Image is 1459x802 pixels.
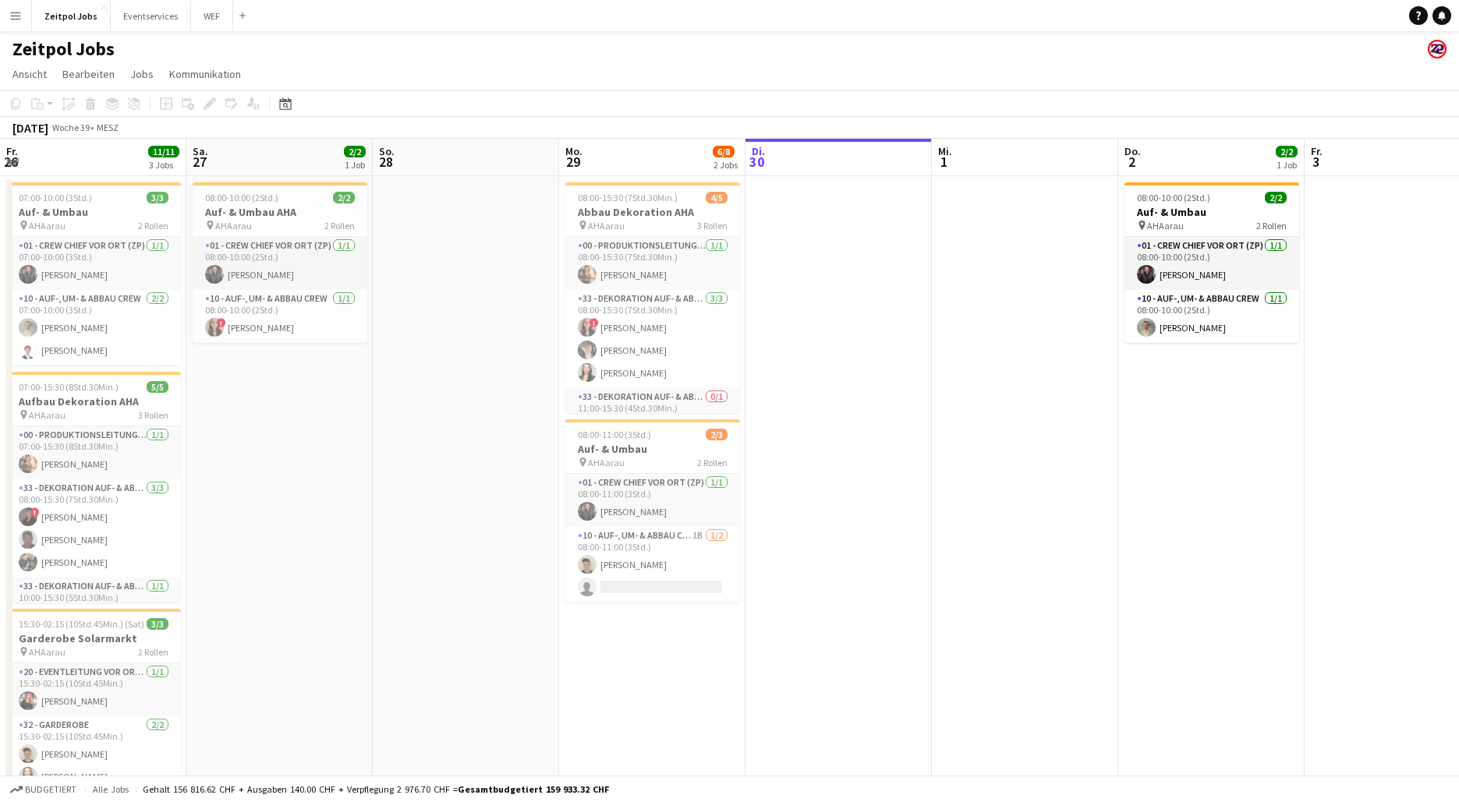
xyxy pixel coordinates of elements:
h3: Auf- & Umbau [6,205,181,219]
h3: Auf- & Umbau [1124,205,1299,219]
app-user-avatar: Team Zeitpol [1428,40,1447,58]
a: Bearbeiten [56,64,121,84]
span: AHAarau [1147,220,1184,231]
span: 11/11 [148,146,179,157]
span: 2 Rollen [1256,220,1287,231]
h3: Aufbau Dekoration AHA [6,394,181,408]
span: 2/2 [333,192,355,203]
button: Budgetiert [8,781,79,798]
span: 5/5 [147,381,168,393]
div: 2 Jobs [714,159,738,171]
span: 15:30-02:15 (10Std.45Min.) (Sat) [19,618,144,630]
h3: Garderobe Solarmarkt [6,631,181,645]
span: 08:00-15:30 (7Std.30Min.) [578,192,678,203]
span: 29 [563,153,583,171]
span: Jobs [130,67,154,81]
span: Bearbeiten [62,67,115,81]
span: 08:00-10:00 (2Std.) [1137,192,1210,203]
span: 2 Rollen [138,646,168,658]
span: 27 [190,153,208,171]
span: Woche 39 [51,122,90,133]
app-job-card: 08:00-10:00 (2Std.)2/2Auf- & Umbau AHAarau2 Rollen01 - Crew Chief vor Ort (ZP)1/108:00-10:00 (2St... [1124,182,1299,343]
span: 2 [1122,153,1141,171]
h3: Auf- & Umbau [565,442,740,456]
span: AHAarau [29,646,66,658]
span: ! [590,318,599,327]
span: Fr. [1311,144,1323,158]
span: 2/2 [1276,146,1298,157]
span: Ansicht [12,67,47,81]
span: 26 [4,153,18,171]
app-card-role: 01 - Crew Chief vor Ort (ZP)1/108:00-11:00 (3Std.)[PERSON_NAME] [565,474,740,527]
span: Do. [1124,144,1141,158]
span: Kommunikation [169,67,241,81]
app-job-card: 07:00-10:00 (3Std.)3/3Auf- & Umbau AHAarau2 Rollen01 - Crew Chief vor Ort (ZP)1/107:00-10:00 (3St... [6,182,181,366]
span: ! [30,507,40,517]
span: AHAarau [29,409,66,421]
div: 1 Job [1277,159,1297,171]
button: Eventservices [111,1,191,31]
span: 2/2 [344,146,366,157]
span: AHAarau [29,220,66,231]
span: 2 Rollen [697,457,728,468]
span: Gesamtbudgetiert 159 933.32 CHF [458,783,609,795]
span: 3/3 [147,192,168,203]
div: 3 Jobs [149,159,179,171]
app-card-role: 32 - Garderobe2/215:30-02:15 (10Std.45Min.)[PERSON_NAME][PERSON_NAME] [6,716,181,792]
span: 2/2 [1265,192,1287,203]
div: Gehalt 156 816.62 CHF + Ausgaben 140.00 CHF + Verpflegung 2 976.70 CHF = [143,783,609,795]
app-job-card: 07:00-15:30 (8Std.30Min.)5/5Aufbau Dekoration AHA AHAarau3 Rollen00 - Produktionsleitung vor Ort ... [6,372,181,602]
span: 2 Rollen [324,220,355,231]
app-card-role: 01 - Crew Chief vor Ort (ZP)1/108:00-10:00 (2Std.)[PERSON_NAME] [1124,237,1299,290]
span: Fr. [6,144,18,158]
div: [DATE] [12,120,48,136]
span: 07:00-15:30 (8Std.30Min.) [19,381,119,393]
div: MESZ [97,122,119,133]
span: 3 Rollen [697,220,728,231]
button: WEF [191,1,233,31]
a: Jobs [124,64,160,84]
app-job-card: 15:30-02:15 (10Std.45Min.) (Sat)3/3Garderobe Solarmarkt AHAarau2 Rollen20 - Eventleitung vor Ort ... [6,609,181,792]
app-job-card: 08:00-11:00 (3Std.)2/3Auf- & Umbau AHAarau2 Rollen01 - Crew Chief vor Ort (ZP)1/108:00-11:00 (3St... [565,419,740,602]
app-job-card: 08:00-10:00 (2Std.)2/2Auf- & Umbau AHA AHAarau2 Rollen01 - Crew Chief vor Ort (ZP)1/108:00-10:00 ... [193,182,367,343]
span: 28 [377,153,395,171]
span: 07:00-10:00 (3Std.) [19,192,92,203]
app-card-role: 01 - Crew Chief vor Ort (ZP)1/108:00-10:00 (2Std.)[PERSON_NAME] [193,237,367,290]
app-card-role: 10 - Auf-, Um- & Abbau Crew1/108:00-10:00 (2Std.)[PERSON_NAME] [1124,290,1299,343]
span: Alle Jobs [92,783,129,795]
a: Ansicht [6,64,53,84]
h3: Abbau Dekoration AHA [565,205,740,219]
app-card-role: 10 - Auf-, Um- & Abbau Crew1B1/208:00-11:00 (3Std.)[PERSON_NAME] [565,527,740,602]
app-card-role: 00 - Produktionsleitung vor Ort (ZP)1/108:00-15:30 (7Std.30Min.)[PERSON_NAME] [565,237,740,290]
span: ! [217,318,226,327]
app-job-card: 08:00-15:30 (7Std.30Min.)4/5Abbau Dekoration AHA AHAarau3 Rollen00 - Produktionsleitung vor Ort (... [565,182,740,413]
span: 2/3 [706,429,728,440]
span: So. [379,144,395,158]
app-card-role: 20 - Eventleitung vor Ort (ZP)1/115:30-02:15 (10Std.45Min.)[PERSON_NAME] [6,663,181,716]
span: Mo. [565,144,583,158]
span: 08:00-10:00 (2Std.) [205,192,278,203]
app-card-role: 33 - Dekoration Auf- & Abbau3/308:00-15:30 (7Std.30Min.)![PERSON_NAME][PERSON_NAME][PERSON_NAME] [565,290,740,388]
button: Zeitpol Jobs [32,1,111,31]
app-card-role: 00 - Produktionsleitung vor Ort (ZP)1/107:00-15:30 (8Std.30Min.)[PERSON_NAME] [6,426,181,479]
span: 4/5 [706,192,728,203]
span: 6/8 [713,146,735,157]
span: AHAarau [588,220,625,231]
span: Budgetiert [25,784,76,795]
div: 1 Job [345,159,365,171]
a: Kommunikation [163,64,247,84]
app-card-role: 33 - Dekoration Auf- & Abbau1/110:00-15:30 (5Std.30Min.) [6,578,181,631]
app-card-role: 33 - Dekoration Auf- & Abbau3/308:00-15:30 (7Std.30Min.)![PERSON_NAME][PERSON_NAME][PERSON_NAME] [6,479,181,578]
span: Di. [752,144,765,158]
span: 3/3 [147,618,168,630]
h1: Zeitpol Jobs [12,37,115,61]
h3: Auf- & Umbau AHA [193,205,367,219]
span: 2 Rollen [138,220,168,231]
